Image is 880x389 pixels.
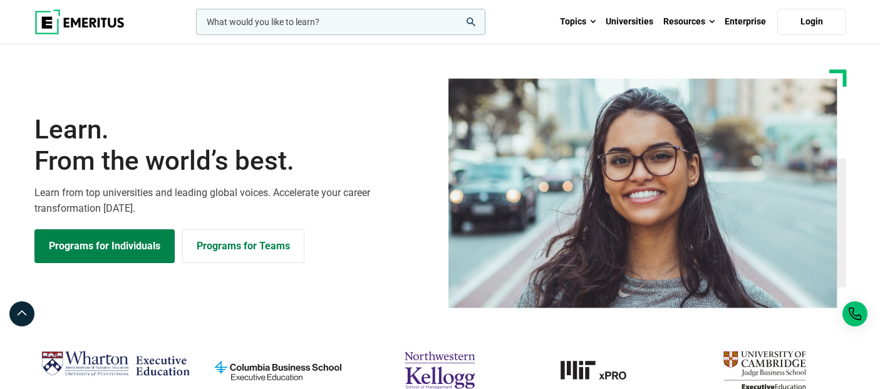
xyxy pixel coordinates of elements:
[34,114,433,177] h1: Learn.
[777,9,846,35] a: Login
[34,145,433,177] span: From the world’s best.
[182,229,304,263] a: Explore for Business
[41,346,190,383] img: Wharton Executive Education
[448,78,837,308] img: Learn from the world's best
[196,9,485,35] input: woocommerce-product-search-field-0
[34,185,433,217] p: Learn from top universities and leading global voices. Accelerate your career transformation [DATE].
[34,229,175,263] a: Explore Programs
